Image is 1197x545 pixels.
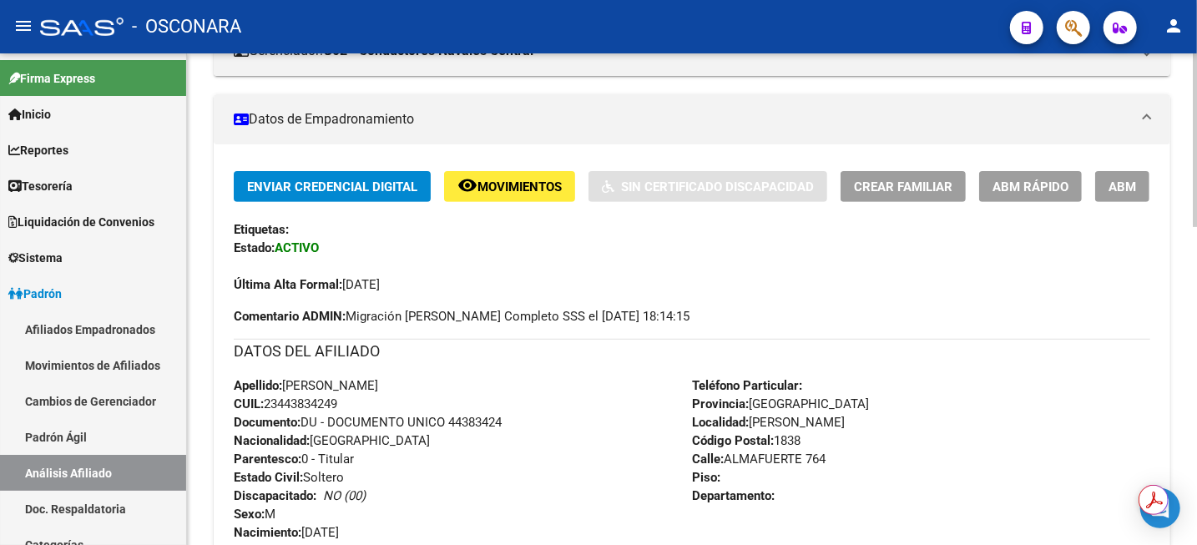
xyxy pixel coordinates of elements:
span: [GEOGRAPHIC_DATA] [692,396,869,411]
strong: Discapacitado: [234,488,316,503]
span: [DATE] [234,277,380,292]
span: Soltero [234,470,344,485]
strong: Comentario ADMIN: [234,309,346,324]
span: 23443834249 [234,396,337,411]
span: Migración [PERSON_NAME] Completo SSS el [DATE] 18:14:15 [234,307,689,325]
strong: Estado Civil: [234,470,303,485]
span: Sin Certificado Discapacidad [621,179,814,194]
span: [PERSON_NAME] [234,378,378,393]
span: DU - DOCUMENTO UNICO 44383424 [234,415,502,430]
strong: Nacionalidad: [234,433,310,448]
strong: Parentesco: [234,452,301,467]
strong: ACTIVO [275,240,319,255]
mat-icon: person [1164,16,1184,36]
strong: Departamento: [692,488,775,503]
strong: Teléfono Particular: [692,378,802,393]
mat-icon: menu [13,16,33,36]
strong: Código Postal: [692,433,774,448]
strong: CUIL: [234,396,264,411]
span: [GEOGRAPHIC_DATA] [234,433,430,448]
span: Padrón [8,285,62,303]
span: Crear Familiar [854,179,952,194]
mat-icon: remove_red_eye [457,175,477,195]
span: Liquidación de Convenios [8,213,154,231]
span: [DATE] [234,525,339,540]
span: 0 - Titular [234,452,354,467]
strong: Sexo: [234,507,265,522]
span: ABM [1109,179,1136,194]
span: Firma Express [8,69,95,88]
strong: Localidad: [692,415,749,430]
strong: Calle: [692,452,724,467]
span: ALMAFUERTE 764 [692,452,826,467]
span: Sistema [8,249,63,267]
button: Sin Certificado Discapacidad [588,171,827,202]
span: Enviar Credencial Digital [247,179,417,194]
span: 1838 [692,433,801,448]
button: Crear Familiar [841,171,966,202]
strong: Piso: [692,470,720,485]
span: M [234,507,275,522]
i: NO (00) [323,488,366,503]
button: Movimientos [444,171,575,202]
span: Movimientos [477,179,562,194]
strong: Apellido: [234,378,282,393]
mat-panel-title: Datos de Empadronamiento [234,110,1130,129]
span: [PERSON_NAME] [692,415,845,430]
strong: Estado: [234,240,275,255]
span: ABM Rápido [992,179,1068,194]
button: Enviar Credencial Digital [234,171,431,202]
h3: DATOS DEL AFILIADO [234,340,1150,363]
mat-expansion-panel-header: Datos de Empadronamiento [214,94,1170,144]
span: - OSCONARA [132,8,241,45]
button: ABM [1095,171,1149,202]
span: Tesorería [8,177,73,195]
strong: Documento: [234,415,301,430]
span: Reportes [8,141,68,159]
strong: Provincia: [692,396,749,411]
span: Inicio [8,105,51,124]
strong: Etiquetas: [234,222,289,237]
strong: Última Alta Formal: [234,277,342,292]
strong: Nacimiento: [234,525,301,540]
button: ABM Rápido [979,171,1082,202]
